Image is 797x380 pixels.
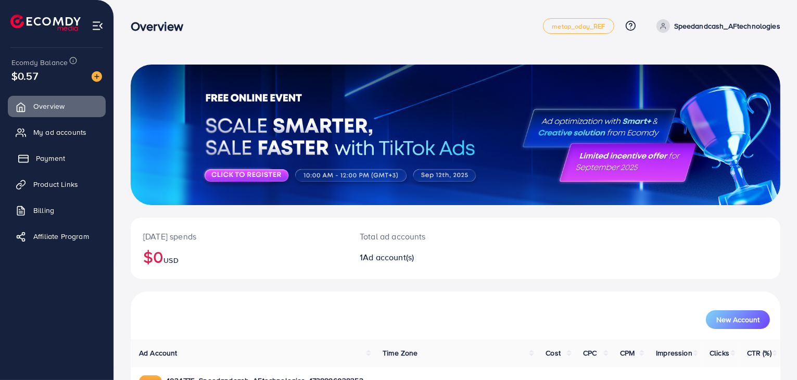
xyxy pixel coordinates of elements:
[11,57,68,68] span: Ecomdy Balance
[710,348,729,358] span: Clicks
[383,348,418,358] span: Time Zone
[8,96,106,117] a: Overview
[360,230,497,243] p: Total ad accounts
[583,348,597,358] span: CPC
[546,348,561,358] span: Cost
[716,316,760,323] span: New Account
[92,20,104,32] img: menu
[360,252,497,262] h2: 1
[139,348,178,358] span: Ad Account
[620,348,635,358] span: CPM
[652,19,780,33] a: Speedandcash_AFtechnologies
[33,205,54,216] span: Billing
[8,148,106,169] a: Payment
[143,230,335,243] p: [DATE] spends
[552,23,605,30] span: metap_oday_REF
[753,333,789,372] iframe: Chat
[543,18,614,34] a: metap_oday_REF
[8,122,106,143] a: My ad accounts
[143,247,335,267] h2: $0
[33,101,65,111] span: Overview
[8,226,106,247] a: Affiliate Program
[163,255,178,265] span: USD
[674,20,780,32] p: Speedandcash_AFtechnologies
[706,310,770,329] button: New Account
[8,174,106,195] a: Product Links
[33,231,89,242] span: Affiliate Program
[33,179,78,189] span: Product Links
[363,251,414,263] span: Ad account(s)
[11,68,38,83] span: $0.57
[747,348,771,358] span: CTR (%)
[131,19,192,34] h3: Overview
[10,15,81,31] img: logo
[8,200,106,221] a: Billing
[36,153,65,163] span: Payment
[33,127,86,137] span: My ad accounts
[92,71,102,82] img: image
[656,348,692,358] span: Impression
